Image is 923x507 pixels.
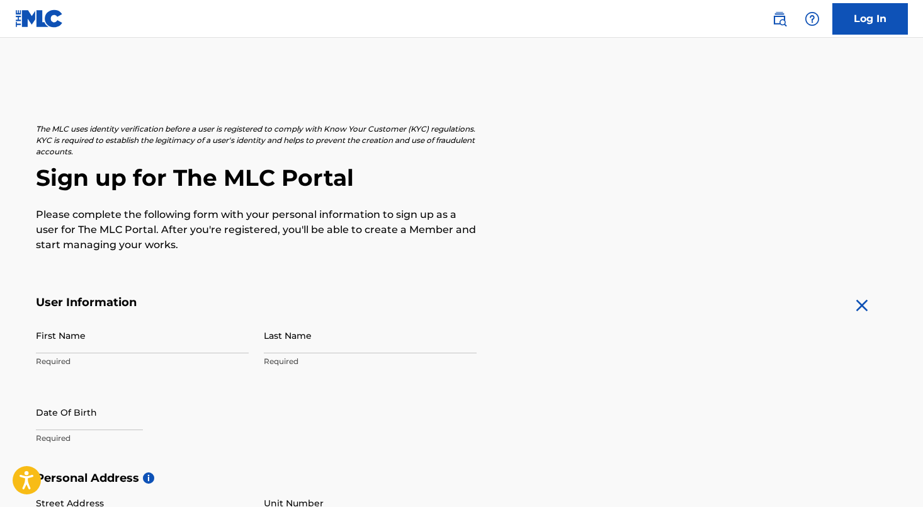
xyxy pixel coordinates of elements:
span: i [143,472,154,484]
div: Help [800,6,825,31]
p: The MLC uses identity verification before a user is registered to comply with Know Your Customer ... [36,123,477,157]
img: close [852,295,872,316]
p: Required [264,356,477,367]
p: Required [36,433,249,444]
p: Please complete the following form with your personal information to sign up as a user for The ML... [36,207,477,253]
h2: Sign up for The MLC Portal [36,164,887,192]
a: Log In [832,3,908,35]
a: Public Search [767,6,792,31]
img: MLC Logo [15,9,64,28]
h5: Personal Address [36,471,887,486]
img: search [772,11,787,26]
img: help [805,11,820,26]
p: Required [36,356,249,367]
h5: User Information [36,295,477,310]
